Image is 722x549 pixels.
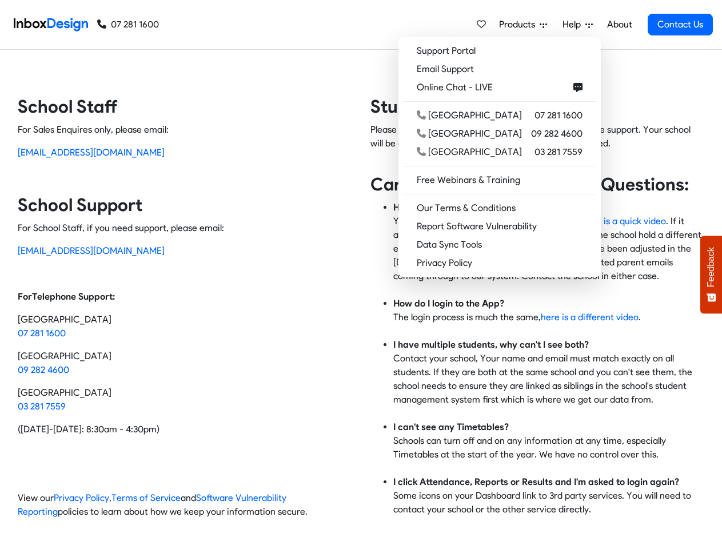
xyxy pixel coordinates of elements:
p: [GEOGRAPHIC_DATA] [18,386,352,413]
span: 07 281 1600 [534,109,583,122]
a: 07 281 1600 [97,18,159,31]
a: Online Chat - LIVE [403,78,596,97]
a: Report Software Vulnerability [403,217,596,236]
p: View our , and policies to learn about how we keep your information secure. [18,491,352,519]
span: Products [499,18,540,31]
p: ([DATE]-[DATE]: 8:30am - 4:30pm) [18,423,352,436]
strong: How do I login to the App? [393,298,504,309]
span: 03 281 7559 [534,145,583,159]
span: 09 282 4600 [531,127,583,141]
li: You use the email that you provide the school, . If it advises "account not found", it is usually... [393,201,705,297]
a: Help [558,13,597,36]
strong: I have multiple students, why can't I see both? [393,339,589,350]
span: Online Chat - LIVE [417,81,497,94]
p: Please contact your School directly as we can not provide support. Your school will be able to he... [370,123,705,164]
strong: Telephone Support: [32,291,115,302]
a: Privacy Policy [54,492,109,503]
a: Our Terms & Conditions [403,199,596,217]
a: Free Webinars & Training [403,171,596,189]
a: [EMAIL_ADDRESS][DOMAIN_NAME] [18,147,165,158]
strong: Caregiver Frequently asked Questions: [370,174,689,195]
p: [GEOGRAPHIC_DATA] [18,349,352,377]
a: 09 282 4600 [18,364,69,375]
button: Feedback - Show survey [700,236,722,313]
a: Support Portal [403,42,596,60]
li: Schools can turn off and on any information at any time, especially Timetables at the start of th... [393,420,705,475]
a: Privacy Policy [403,254,596,272]
strong: I can't see any Timetables? [393,421,509,432]
a: [GEOGRAPHIC_DATA] 07 281 1600 [403,106,596,125]
a: [GEOGRAPHIC_DATA] 09 282 4600 [403,125,596,143]
span: Help [563,18,585,31]
a: Data Sync Tools [403,236,596,254]
p: For School Staff, if you need support, please email: [18,221,352,235]
strong: How do I login? [393,202,457,213]
a: [GEOGRAPHIC_DATA] 03 281 7559 [403,143,596,161]
li: Some icons on your Dashboard link to 3rd party services. You will need to contact your school or ... [393,475,705,516]
a: Terms of Service [111,492,181,503]
a: 03 281 7559 [18,401,66,412]
p: [GEOGRAPHIC_DATA] [18,313,352,340]
span: Feedback [706,247,716,287]
strong: Students & Caregivers: [370,96,559,117]
a: here is a quick video [583,216,666,226]
a: Products [494,13,552,36]
div: Products [398,37,601,277]
a: Contact Us [648,14,713,35]
div: [GEOGRAPHIC_DATA] [417,127,522,141]
strong: I click Attendance, Reports or Results and I'm asked to login again? [393,476,679,487]
div: [GEOGRAPHIC_DATA] [417,145,522,159]
a: About [604,13,635,36]
a: [EMAIL_ADDRESS][DOMAIN_NAME] [18,245,165,256]
li: The login process is much the same, . [393,297,705,338]
li: Contact your school, Your name and email must match exactly on all students. If they are both at ... [393,338,705,420]
a: Email Support [403,60,596,78]
strong: School Support [18,194,142,216]
a: here is a different video [541,312,639,323]
strong: School Staff [18,96,118,117]
p: For Sales Enquires only, please email: [18,123,352,137]
div: [GEOGRAPHIC_DATA] [417,109,522,122]
a: 07 281 1600 [18,328,66,339]
strong: For [18,291,32,302]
